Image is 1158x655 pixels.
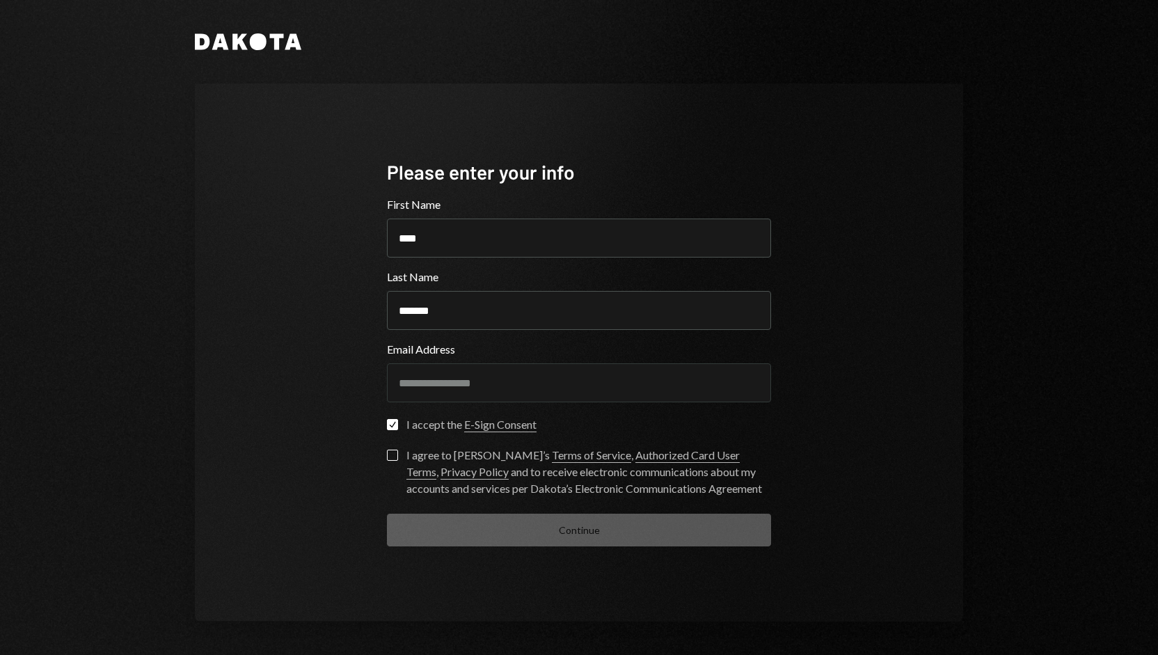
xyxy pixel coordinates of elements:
a: Terms of Service [552,448,631,463]
label: Email Address [387,341,771,358]
button: I agree to [PERSON_NAME]’s Terms of Service, Authorized Card User Terms, Privacy Policy and to re... [387,450,398,461]
label: Last Name [387,269,771,285]
div: I accept the [406,416,537,433]
div: Please enter your info [387,159,771,186]
button: I accept the E-Sign Consent [387,419,398,430]
a: Privacy Policy [441,465,509,480]
a: Authorized Card User Terms [406,448,740,480]
a: E-Sign Consent [464,418,537,432]
label: First Name [387,196,771,213]
div: I agree to [PERSON_NAME]’s , , and to receive electronic communications about my accounts and ser... [406,447,771,497]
